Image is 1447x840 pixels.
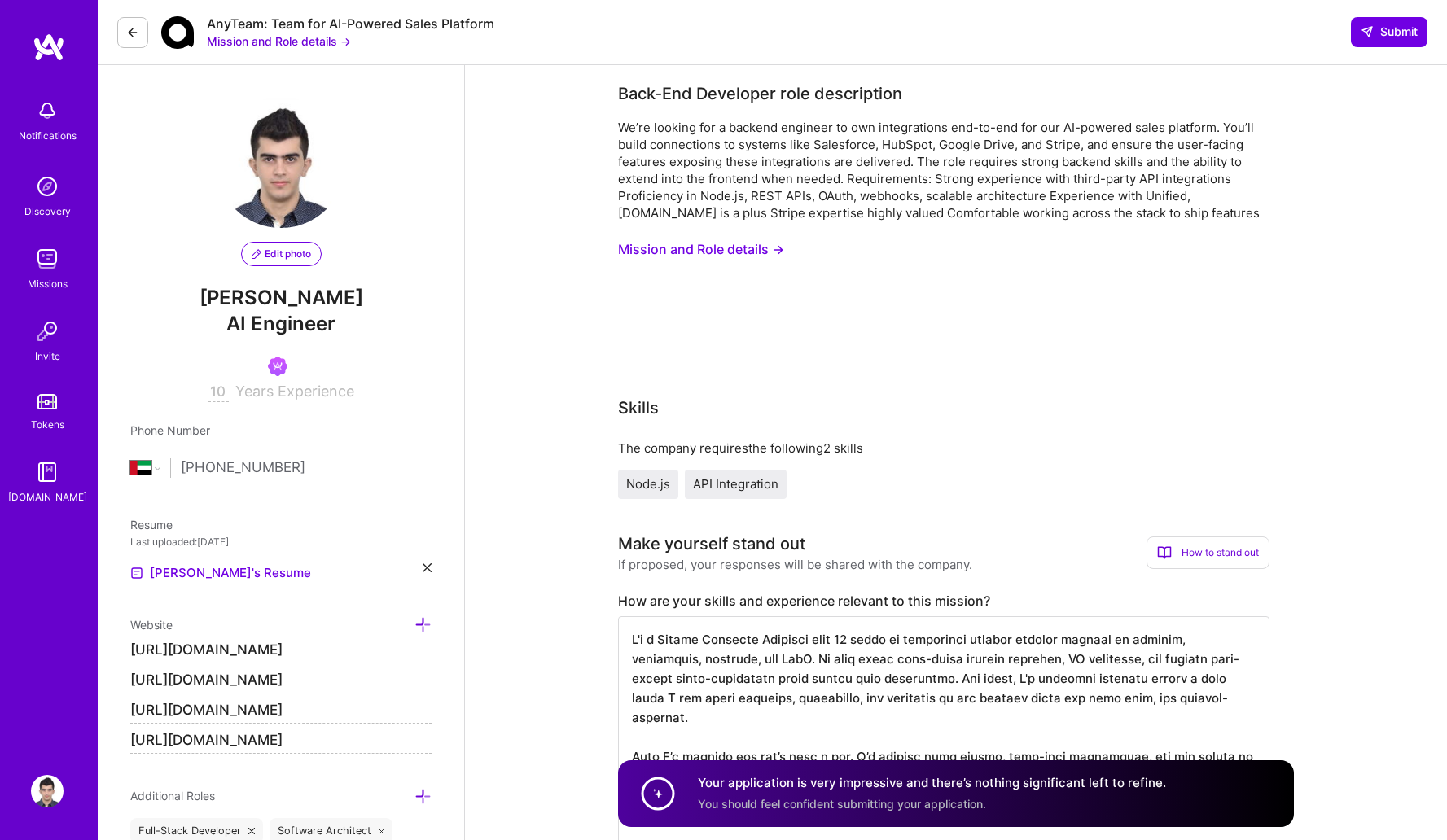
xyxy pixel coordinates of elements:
div: Invite [35,348,60,365]
input: http://... [130,667,432,693]
i: icon SendLight [1361,25,1374,38]
span: AI Engineer [130,310,432,343]
div: If proposed, your responses will be shared with the company. [618,556,972,573]
span: Phone Number [130,423,210,437]
input: http://... [130,698,432,724]
button: Edit photo [241,242,322,266]
a: [PERSON_NAME]'s Resume [130,563,311,583]
div: Make yourself stand out [618,532,805,556]
input: http://... [130,637,432,663]
img: discovery [31,170,64,203]
div: Discovery [24,203,71,220]
div: Notifications [19,127,77,144]
i: icon Close [423,563,432,572]
div: [DOMAIN_NAME] [8,488,87,505]
span: Resume [130,518,173,532]
span: [PERSON_NAME] [130,286,432,310]
i: icon Close [248,828,255,834]
button: Submit [1351,17,1427,46]
img: teamwork [31,243,64,275]
span: Edit photo [252,247,311,261]
img: guide book [31,456,64,488]
label: How are your skills and experience relevant to this mission? [618,593,1269,610]
span: You should feel confident submitting your application. [698,797,986,811]
div: Skills [618,396,659,420]
img: User Avatar [31,775,64,807]
img: User Avatar [216,98,346,228]
button: Mission and Role details → [618,234,784,265]
div: Last uploaded: [DATE] [130,533,432,550]
h4: Your application is very impressive and there’s nothing significant left to refine. [698,775,1166,792]
div: AnyTeam: Team for AI-Powered Sales Platform [207,15,494,33]
span: Additional Roles [130,789,215,803]
span: Submit [1361,24,1418,40]
img: Resume [130,567,143,580]
input: http://... [130,728,432,754]
span: Node.js [626,476,670,492]
input: +1 (000) 000-0000 [181,444,432,492]
a: User Avatar [27,775,68,807]
img: tokens [37,394,57,409]
span: Years Experience [235,383,354,400]
img: Been on Mission [268,357,287,376]
i: icon PencilPurple [252,249,261,259]
img: bell [31,94,64,127]
div: Missions [28,275,68,292]
div: We’re looking for a backend engineer to own integrations end-to-end for our AI-powered sales plat... [618,119,1269,221]
div: Tokens [31,416,64,433]
span: API Integration [693,476,778,492]
span: Website [130,618,173,632]
img: Company Logo [161,16,194,49]
button: Mission and Role details → [207,33,351,50]
i: icon LeftArrowDark [126,26,139,39]
div: How to stand out [1147,536,1269,569]
input: XX [208,383,229,402]
i: icon Close [379,828,385,834]
div: The company requires the following 2 skills [618,440,1269,457]
img: logo [33,33,65,62]
i: icon BookOpen [1157,545,1172,560]
img: Invite [31,315,64,348]
div: Back-End Developer role description [618,81,902,106]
